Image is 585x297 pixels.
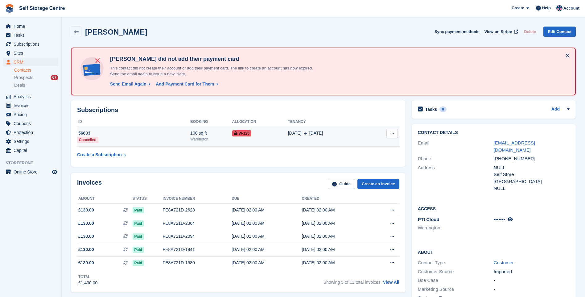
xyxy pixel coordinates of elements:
[288,130,302,136] span: [DATE]
[77,149,126,161] a: Create a Subscription
[77,194,133,204] th: Amount
[418,205,570,211] h2: Access
[14,137,51,146] span: Settings
[3,49,58,57] a: menu
[521,27,538,37] button: Delete
[543,27,576,37] a: Edit Contact
[3,22,58,31] a: menu
[302,220,372,227] div: [DATE] 02:00 AM
[232,233,302,240] div: [DATE] 02:00 AM
[232,260,302,266] div: [DATE] 02:00 AM
[232,207,302,213] div: [DATE] 02:00 AM
[542,5,551,11] span: Help
[78,280,97,286] div: £1,430.00
[309,130,323,136] span: [DATE]
[14,92,51,101] span: Analytics
[77,130,190,136] div: 56633
[78,274,97,280] div: Total
[77,152,122,158] div: Create a Subscription
[14,40,51,48] span: Subscriptions
[323,280,381,285] span: Showing 5 of 11 total invoices
[133,260,144,266] span: Paid
[232,246,302,253] div: [DATE] 02:00 AM
[302,207,372,213] div: [DATE] 02:00 AM
[85,28,147,36] h2: [PERSON_NAME]
[190,117,232,127] th: Booking
[163,260,232,266] div: FE8A721D-1580
[108,65,323,77] p: This contact did not create their account or add their payment card. The link to create an accoun...
[494,185,570,192] div: NULL
[77,117,190,127] th: ID
[3,40,58,48] a: menu
[494,164,570,171] div: NULL
[163,194,232,204] th: Invoice number
[302,246,372,253] div: [DATE] 02:00 AM
[418,268,494,275] div: Customer Source
[302,260,372,266] div: [DATE] 02:00 AM
[328,179,355,189] a: Guide
[3,168,58,176] a: menu
[494,178,570,185] div: [GEOGRAPHIC_DATA]
[14,110,51,119] span: Pricing
[14,49,51,57] span: Sites
[418,164,494,192] div: Address
[163,246,232,253] div: FE8A721D-1841
[78,220,94,227] span: £130.00
[302,233,372,240] div: [DATE] 02:00 AM
[77,107,399,114] h2: Subscriptions
[494,286,570,293] div: -
[163,220,232,227] div: FE8A721D-2364
[482,27,519,37] a: View on Stripe
[17,3,67,13] a: Self Storage Centre
[302,194,372,204] th: Created
[51,168,58,176] a: Preview store
[551,106,560,113] a: Add
[14,119,51,128] span: Coupons
[3,31,58,40] a: menu
[5,4,14,13] img: stora-icon-8386f47178a22dfd0bd8f6a31ec36ba5ce8667c1dd55bd0f319d3a0aa187defe.svg
[108,56,323,63] h4: [PERSON_NAME] did not add their payment card
[494,268,570,275] div: Imported
[14,58,51,66] span: CRM
[494,171,570,178] div: Self Store
[563,5,579,11] span: Account
[14,22,51,31] span: Home
[232,117,288,127] th: Allocation
[288,117,369,127] th: Tenancy
[3,146,58,155] a: menu
[3,110,58,119] a: menu
[494,140,535,153] a: [EMAIL_ADDRESS][DOMAIN_NAME]
[418,217,439,222] span: PTI Cloud
[418,155,494,162] div: Phone
[232,194,302,204] th: Due
[133,207,144,213] span: Paid
[494,217,505,222] span: •••••••
[425,107,437,112] h2: Tasks
[3,101,58,110] a: menu
[133,247,144,253] span: Paid
[14,168,51,176] span: Online Store
[190,136,232,142] div: Warrington
[6,160,61,166] span: Storefront
[156,81,214,87] div: Add Payment Card for Them
[190,130,232,136] div: 100 sq ft
[383,280,399,285] a: View All
[232,220,302,227] div: [DATE] 02:00 AM
[484,29,512,35] span: View on Stripe
[14,82,25,88] span: Deals
[14,67,58,73] a: Contacts
[110,81,146,87] div: Send Email Again
[133,220,144,227] span: Paid
[14,128,51,137] span: Protection
[14,31,51,40] span: Tasks
[14,101,51,110] span: Invoices
[556,5,562,11] img: Clair Cole
[494,260,514,265] a: Customer
[435,27,480,37] button: Sync payment methods
[418,286,494,293] div: Marketing Source
[133,233,144,240] span: Paid
[512,5,524,11] span: Create
[494,155,570,162] div: [PHONE_NUMBER]
[77,137,98,143] div: Cancelled
[14,146,51,155] span: Capital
